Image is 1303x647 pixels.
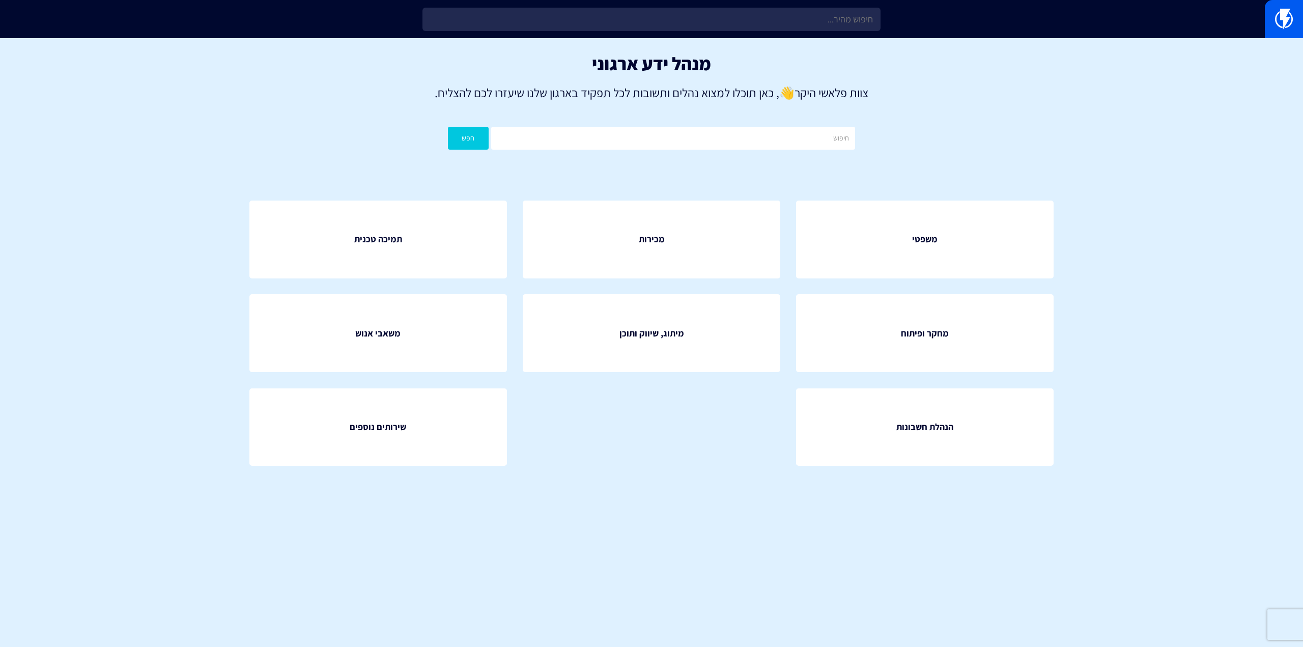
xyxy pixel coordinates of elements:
[15,84,1288,101] p: צוות פלאשי היקר , כאן תוכלו למצוא נהלים ותשובות לכל תפקיד בארגון שלנו שיעזרו לכם להצליח.
[796,201,1054,278] a: משפטי
[912,233,938,246] span: משפטי
[249,388,507,466] a: שירותים נוספים
[896,420,953,434] span: הנהלת חשבונות
[619,327,684,340] span: מיתוג, שיווק ותוכן
[355,327,401,340] span: משאבי אנוש
[422,8,881,31] input: חיפוש מהיר...
[523,201,780,278] a: מכירות
[779,85,795,101] strong: 👋
[350,420,406,434] span: שירותים נוספים
[249,294,507,372] a: משאבי אנוש
[639,233,665,246] span: מכירות
[796,388,1054,466] a: הנהלת חשבונות
[523,294,780,372] a: מיתוג, שיווק ותוכן
[448,127,489,150] button: חפש
[354,233,402,246] span: תמיכה טכנית
[15,53,1288,74] h1: מנהל ידע ארגוני
[249,201,507,278] a: תמיכה טכנית
[491,127,855,150] input: חיפוש
[901,327,949,340] span: מחקר ופיתוח
[796,294,1054,372] a: מחקר ופיתוח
